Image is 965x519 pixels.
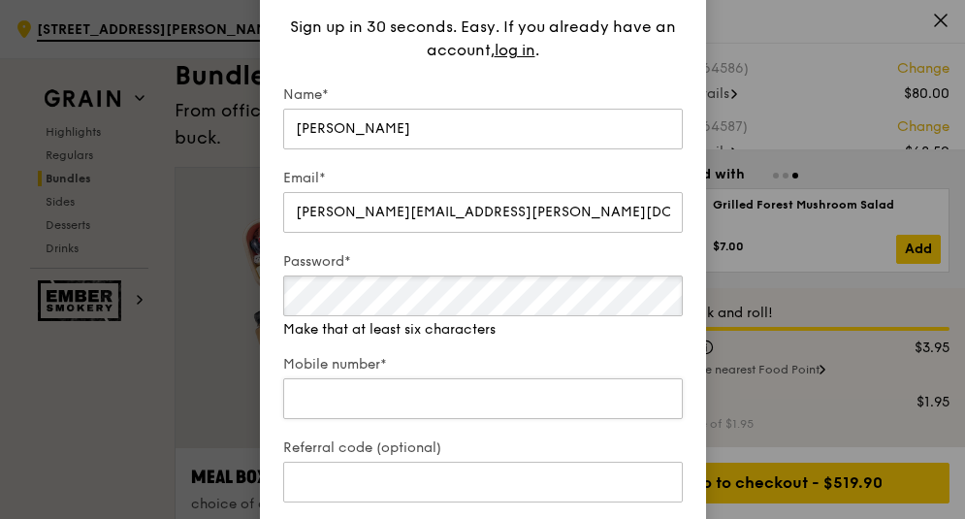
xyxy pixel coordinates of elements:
span: Sign up in 30 seconds. Easy. If you already have an account, [290,17,676,59]
div: Make that at least six characters [283,320,683,340]
label: Referral code (optional) [283,438,683,458]
span: log in [495,39,535,62]
label: Mobile number* [283,355,683,374]
span: . [535,41,539,59]
label: Password* [283,252,683,272]
label: Email* [283,169,683,188]
label: Name* [283,85,683,105]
